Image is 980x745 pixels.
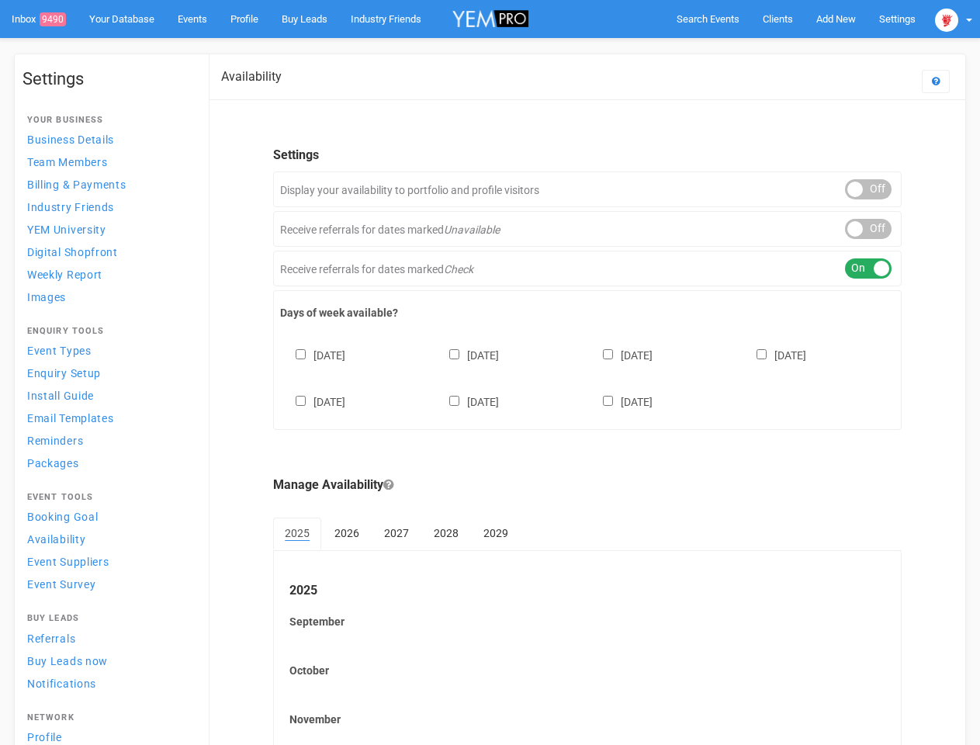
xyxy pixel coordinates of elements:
label: [DATE] [587,346,653,363]
a: Notifications [23,673,193,694]
a: YEM University [23,219,193,240]
h2: Availability [221,70,282,84]
input: [DATE] [603,349,613,359]
span: Enquiry Setup [27,367,101,379]
label: September [289,614,885,629]
h4: Network [27,713,189,722]
a: Event Types [23,340,193,361]
input: [DATE] [296,349,306,359]
a: 2027 [372,518,421,549]
em: Unavailable [444,223,500,236]
h4: Buy Leads [27,614,189,623]
div: Receive referrals for dates marked [273,211,902,247]
label: [DATE] [434,393,499,410]
label: October [289,663,885,678]
h4: Your Business [27,116,189,125]
div: Display your availability to portfolio and profile visitors [273,172,902,207]
legend: Settings [273,147,902,165]
a: Event Survey [23,573,193,594]
a: Digital Shopfront [23,241,193,262]
h4: Enquiry Tools [27,327,189,336]
a: Reminders [23,430,193,451]
a: Install Guide [23,385,193,406]
h4: Event Tools [27,493,189,502]
input: [DATE] [449,396,459,406]
legend: 2025 [289,582,885,600]
em: Check [444,263,473,275]
span: Event Suppliers [27,556,109,568]
span: Event Survey [27,578,95,591]
span: Business Details [27,133,114,146]
a: 2029 [472,518,520,549]
a: Packages [23,452,193,473]
a: Email Templates [23,407,193,428]
span: 9490 [40,12,66,26]
h1: Settings [23,70,193,88]
input: [DATE] [449,349,459,359]
span: Booking Goal [27,511,98,523]
span: Availability [27,533,85,546]
span: Email Templates [27,412,114,424]
span: Reminders [27,435,83,447]
a: Availability [23,528,193,549]
a: Weekly Report [23,264,193,285]
span: Digital Shopfront [27,246,118,258]
a: Booking Goal [23,506,193,527]
a: Buy Leads now [23,650,193,671]
a: Industry Friends [23,196,193,217]
a: 2028 [422,518,470,549]
span: YEM University [27,223,106,236]
a: Business Details [23,129,193,150]
a: Images [23,286,193,307]
span: Team Members [27,156,107,168]
span: Weekly Report [27,269,102,281]
a: Enquiry Setup [23,362,193,383]
a: Billing & Payments [23,174,193,195]
span: Billing & Payments [27,178,126,191]
label: [DATE] [434,346,499,363]
label: [DATE] [280,393,345,410]
label: November [289,712,885,727]
img: open-uri20250107-2-1pbi2ie [935,9,958,32]
legend: Manage Availability [273,476,902,494]
span: Notifications [27,677,96,690]
span: Clients [763,13,793,25]
input: [DATE] [296,396,306,406]
a: Event Suppliers [23,551,193,572]
a: 2025 [273,518,321,550]
label: Days of week available? [280,305,895,321]
input: [DATE] [603,396,613,406]
label: [DATE] [587,393,653,410]
span: Search Events [677,13,739,25]
span: Packages [27,457,79,470]
span: Install Guide [27,390,94,402]
label: [DATE] [741,346,806,363]
a: Referrals [23,628,193,649]
div: Receive referrals for dates marked [273,251,902,286]
span: Add New [816,13,856,25]
label: [DATE] [280,346,345,363]
a: 2026 [323,518,371,549]
span: Event Types [27,345,92,357]
a: Team Members [23,151,193,172]
input: [DATE] [757,349,767,359]
span: Images [27,291,66,303]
